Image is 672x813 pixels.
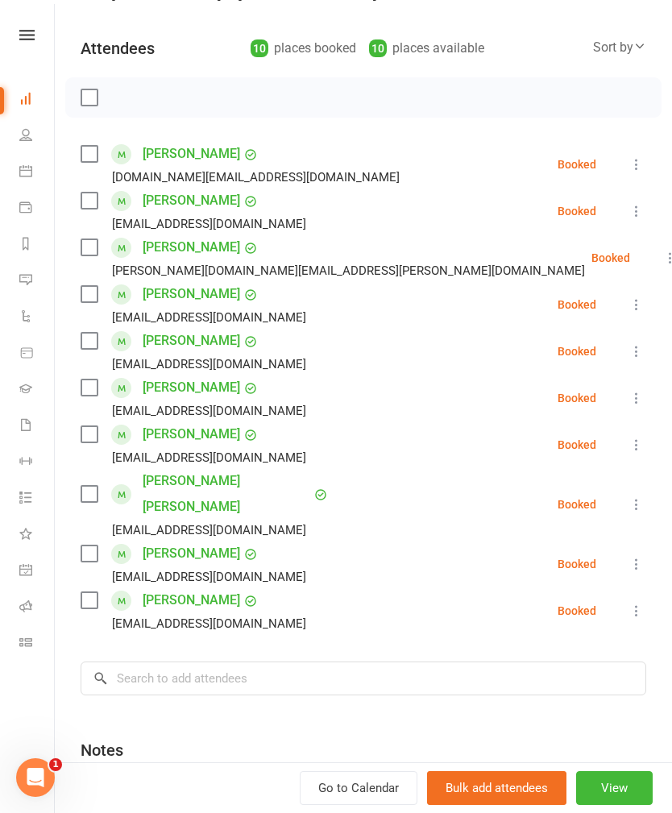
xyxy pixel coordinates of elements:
[576,771,653,805] button: View
[369,39,387,57] div: 10
[143,468,310,520] a: [PERSON_NAME] [PERSON_NAME]
[81,37,155,60] div: Attendees
[16,758,55,797] iframe: Intercom live chat
[19,554,56,590] a: General attendance kiosk mode
[143,541,240,566] a: [PERSON_NAME]
[143,587,240,613] a: [PERSON_NAME]
[143,234,240,260] a: [PERSON_NAME]
[19,82,56,118] a: Dashboard
[558,499,596,510] div: Booked
[427,771,566,805] button: Bulk add attendees
[251,39,268,57] div: 10
[81,662,646,695] input: Search to add attendees
[112,307,306,328] div: [EMAIL_ADDRESS][DOMAIN_NAME]
[558,439,596,450] div: Booked
[558,392,596,404] div: Booked
[558,558,596,570] div: Booked
[19,626,56,662] a: Class kiosk mode
[19,155,56,191] a: Calendar
[300,771,417,805] a: Go to Calendar
[19,590,56,626] a: Roll call kiosk mode
[112,566,306,587] div: [EMAIL_ADDRESS][DOMAIN_NAME]
[369,37,484,60] div: places available
[19,517,56,554] a: What's New
[81,739,123,761] div: Notes
[112,400,306,421] div: [EMAIL_ADDRESS][DOMAIN_NAME]
[49,758,62,771] span: 1
[143,141,240,167] a: [PERSON_NAME]
[19,191,56,227] a: Payments
[558,605,596,616] div: Booked
[112,613,306,634] div: [EMAIL_ADDRESS][DOMAIN_NAME]
[112,354,306,375] div: [EMAIL_ADDRESS][DOMAIN_NAME]
[143,375,240,400] a: [PERSON_NAME]
[19,227,56,263] a: Reports
[19,336,56,372] a: Product Sales
[112,167,400,188] div: [DOMAIN_NAME][EMAIL_ADDRESS][DOMAIN_NAME]
[112,214,306,234] div: [EMAIL_ADDRESS][DOMAIN_NAME]
[143,421,240,447] a: [PERSON_NAME]
[112,520,306,541] div: [EMAIL_ADDRESS][DOMAIN_NAME]
[591,252,630,263] div: Booked
[112,260,585,281] div: [PERSON_NAME][DOMAIN_NAME][EMAIL_ADDRESS][PERSON_NAME][DOMAIN_NAME]
[143,328,240,354] a: [PERSON_NAME]
[19,118,56,155] a: People
[593,37,646,58] div: Sort by
[558,346,596,357] div: Booked
[112,447,306,468] div: [EMAIL_ADDRESS][DOMAIN_NAME]
[558,159,596,170] div: Booked
[558,205,596,217] div: Booked
[251,37,356,60] div: places booked
[143,281,240,307] a: [PERSON_NAME]
[558,299,596,310] div: Booked
[143,188,240,214] a: [PERSON_NAME]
